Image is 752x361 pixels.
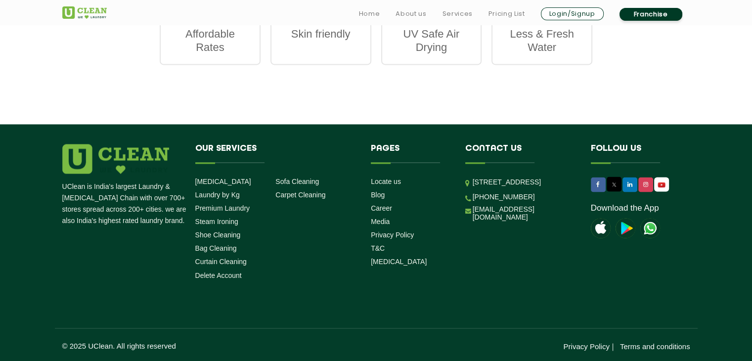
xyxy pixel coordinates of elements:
[620,342,690,350] a: Terms and conditions
[616,218,635,238] img: playstoreicon.png
[195,218,238,226] a: Steam Ironing
[563,342,609,350] a: Privacy Policy
[195,191,240,199] a: Laundry by Kg
[442,8,472,20] a: Services
[591,203,659,213] a: Download the App
[371,204,392,212] a: Career
[195,178,251,185] a: [MEDICAL_DATA]
[473,205,576,221] a: [EMAIL_ADDRESS][DOMAIN_NAME]
[275,191,325,199] a: Carpet Cleaning
[359,8,380,20] a: Home
[541,7,604,20] a: Login/Signup
[392,27,471,54] p: UV Safe Air Drying
[640,218,660,238] img: UClean Laundry and Dry Cleaning
[62,6,107,19] img: UClean Laundry and Dry Cleaning
[195,231,241,239] a: Shoe Cleaning
[195,258,247,266] a: Curtain Cleaning
[171,27,250,54] p: Affordable Rates
[655,180,668,190] img: UClean Laundry and Dry Cleaning
[371,144,450,163] h4: Pages
[371,191,385,199] a: Blog
[473,193,535,201] a: [PHONE_NUMBER]
[62,181,188,226] p: UClean is India's largest Laundry & [MEDICAL_DATA] Chain with over 700+ stores spread across 200+...
[371,231,414,239] a: Privacy Policy
[281,27,360,41] p: Skin friendly
[619,8,682,21] a: Franchise
[473,177,576,188] p: [STREET_ADDRESS]
[195,144,356,163] h4: Our Services
[371,258,427,266] a: [MEDICAL_DATA]
[371,244,385,252] a: T&C
[502,27,581,54] p: Less & Fresh Water
[62,341,376,350] p: © 2025 UClean. All rights reserved
[371,178,401,185] a: Locate us
[371,218,390,226] a: Media
[591,144,678,163] h4: Follow us
[488,8,525,20] a: Pricing List
[195,271,242,279] a: Delete Account
[275,178,319,185] a: Sofa Cleaning
[591,218,611,238] img: apple-icon.png
[195,244,237,252] a: Bag Cleaning
[195,204,250,212] a: Premium Laundry
[62,144,169,174] img: logo.png
[465,144,576,163] h4: Contact us
[396,8,426,20] a: About us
